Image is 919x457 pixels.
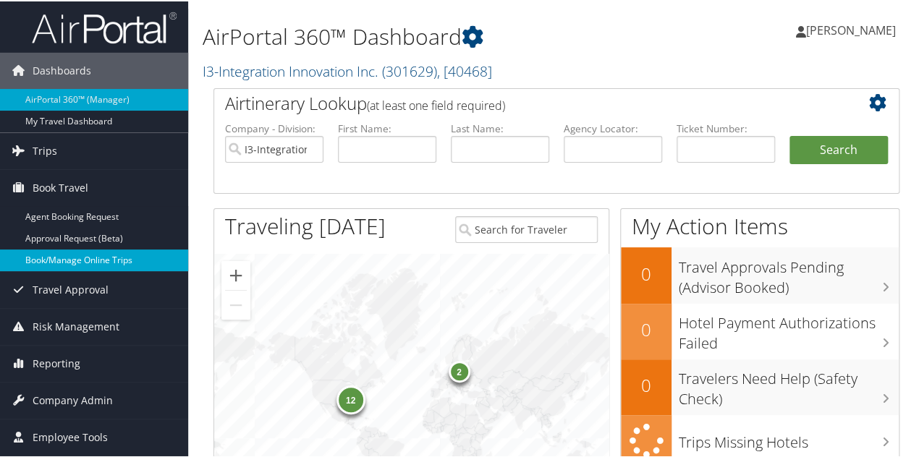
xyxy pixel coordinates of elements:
img: airportal-logo.png [32,9,177,43]
span: Risk Management [33,307,119,343]
a: I3-Integration Innovation Inc. [203,60,492,80]
h1: AirPortal 360™ Dashboard [203,20,674,51]
button: Zoom in [221,260,250,289]
h1: Traveling [DATE] [225,210,386,240]
span: ( 301629 ) [382,60,437,80]
span: Trips [33,132,57,168]
span: Dashboards [33,51,91,87]
div: 2 [449,359,470,380]
span: , [ 40468 ] [437,60,492,80]
span: (at least one field required) [367,96,505,112]
label: Agency Locator: [564,120,662,134]
h1: My Action Items [621,210,899,240]
span: Book Travel [33,168,88,205]
button: Search [789,134,888,163]
span: [PERSON_NAME] [806,21,896,37]
h3: Travelers Need Help (Safety Check) [679,360,899,408]
a: 0Travelers Need Help (Safety Check) [621,358,899,414]
h3: Trips Missing Hotels [679,424,899,451]
a: 0Travel Approvals Pending (Advisor Booked) [621,246,899,302]
h2: 0 [621,260,672,285]
a: 0Hotel Payment Authorizations Failed [621,302,899,358]
h2: Airtinerary Lookup [225,90,831,114]
div: 12 [336,384,365,413]
span: Company Admin [33,381,113,417]
input: Search for Traveler [455,215,598,242]
label: Company - Division: [225,120,323,134]
h3: Hotel Payment Authorizations Failed [679,304,899,352]
span: Travel Approval [33,270,109,307]
label: Last Name: [451,120,549,134]
h3: Travel Approvals Pending (Advisor Booked) [679,249,899,296]
h2: 0 [621,316,672,341]
label: First Name: [338,120,436,134]
button: Zoom out [221,289,250,318]
span: Reporting [33,344,80,380]
label: Ticket Number: [677,120,775,134]
a: [PERSON_NAME] [796,7,910,51]
span: Employee Tools [33,418,108,454]
h2: 0 [621,372,672,396]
